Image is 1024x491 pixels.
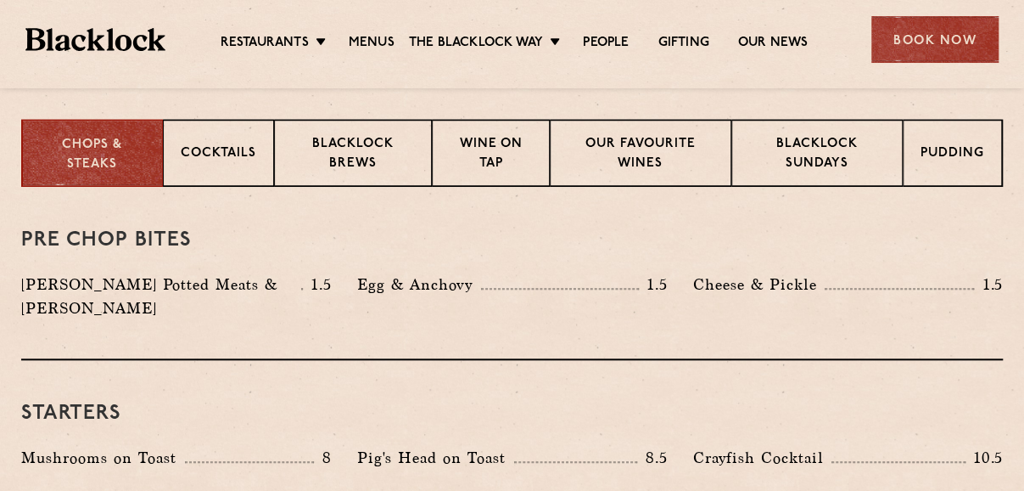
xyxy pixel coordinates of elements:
[920,144,984,166] p: Pudding
[657,35,708,54] a: Gifting
[357,446,514,470] p: Pig's Head on Toast
[568,135,713,175] p: Our favourite wines
[221,35,309,54] a: Restaurants
[21,229,1003,251] h3: Pre Chop Bites
[974,274,1003,296] p: 1.5
[21,446,185,470] p: Mushrooms on Toast
[314,447,332,469] p: 8
[871,16,999,63] div: Book Now
[639,274,668,296] p: 1.5
[583,35,629,54] a: People
[965,447,1003,469] p: 10.5
[637,447,668,469] p: 8.5
[692,273,825,296] p: Cheese & Pickle
[692,446,831,470] p: Crayfish Cocktail
[21,403,1003,425] h3: Starters
[303,274,332,296] p: 1.5
[409,35,543,54] a: The Blacklock Way
[40,136,145,174] p: Chops & Steaks
[21,273,301,320] p: [PERSON_NAME] Potted Meats & [PERSON_NAME]
[181,144,256,166] p: Cocktails
[349,35,394,54] a: Menus
[292,135,414,175] p: Blacklock Brews
[738,35,809,54] a: Our News
[25,28,165,52] img: BL_Textured_Logo-footer-cropped.svg
[749,135,886,175] p: Blacklock Sundays
[450,135,532,175] p: Wine on Tap
[357,273,481,296] p: Egg & Anchovy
